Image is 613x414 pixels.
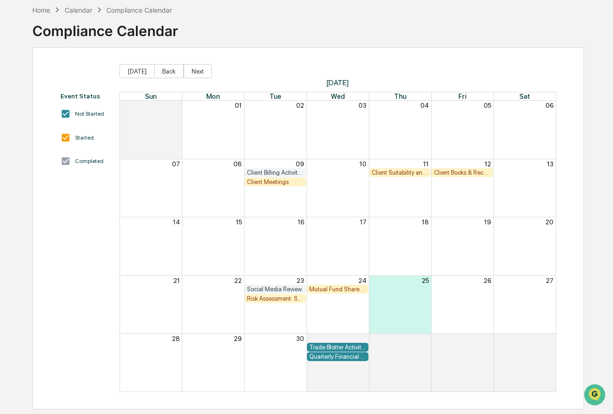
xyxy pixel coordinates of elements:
[422,218,429,226] button: 18
[247,169,304,176] div: Client Billing Activity Review
[66,231,113,239] a: Powered byPylon
[234,277,242,284] button: 22
[29,152,76,160] span: [PERSON_NAME]
[77,191,116,200] span: Attestations
[120,64,155,78] button: [DATE]
[546,102,553,109] button: 06
[184,64,212,78] button: Next
[546,218,553,226] button: 20
[75,134,94,141] div: Started
[372,169,428,176] div: Client Suitability and Performance Review
[483,335,491,342] button: 03
[458,92,466,100] span: Fri
[434,169,491,176] div: Client Books & Records Review
[545,335,553,342] button: 04
[206,92,220,100] span: Mon
[9,19,171,34] p: How can we help?
[9,210,17,217] div: 🔎
[9,192,17,200] div: 🖐️
[420,102,429,109] button: 04
[29,127,76,134] span: [PERSON_NAME]
[9,118,24,133] img: Robert Macaulay
[359,277,366,284] button: 24
[173,277,180,284] button: 21
[65,6,92,14] div: Calendar
[75,111,104,117] div: Not Started
[422,277,429,284] button: 25
[484,277,491,284] button: 26
[19,191,60,200] span: Preclearance
[6,205,63,222] a: 🔎Data Lookup
[9,103,63,111] div: Past conversations
[173,218,180,226] button: 14
[233,160,242,168] button: 08
[93,232,113,239] span: Pylon
[485,160,491,168] button: 12
[359,335,366,342] button: 01
[546,277,553,284] button: 27
[309,344,366,351] div: Trade Blotter Activity Review
[42,71,154,81] div: Start new chat
[296,160,304,168] button: 09
[120,92,556,392] div: Month View
[234,335,242,342] button: 29
[145,102,171,113] button: See all
[159,74,171,85] button: Start new chat
[298,218,304,226] button: 16
[359,102,366,109] button: 03
[331,92,345,100] span: Wed
[296,102,304,109] button: 02
[173,102,180,109] button: 31
[519,92,530,100] span: Sat
[423,160,429,168] button: 11
[9,143,24,158] img: Robert Macaulay
[172,335,180,342] button: 28
[64,187,120,204] a: 🗄️Attestations
[297,277,304,284] button: 23
[120,78,556,87] span: [DATE]
[20,71,37,88] img: 4531339965365_218c74b014194aa58b9b_72.jpg
[484,102,491,109] button: 05
[484,218,491,226] button: 19
[583,383,608,408] iframe: Open customer support
[68,192,75,200] div: 🗄️
[359,160,366,168] button: 10
[83,152,102,160] span: [DATE]
[9,71,26,88] img: 1746055101610-c473b297-6a78-478c-a979-82029cc54cd1
[145,92,157,100] span: Sun
[32,15,178,39] div: Compliance Calendar
[547,160,553,168] button: 13
[247,295,304,302] div: Risk Assessment: Soft Dollar Kickbacks
[360,218,366,226] button: 17
[269,92,281,100] span: Tue
[309,353,366,360] div: Quarterly Financial Reporting
[296,335,304,342] button: 30
[247,178,304,185] div: Client Meetings
[32,6,50,14] div: Home
[83,127,102,134] span: [DATE]
[19,209,59,218] span: Data Lookup
[106,6,172,14] div: Compliance Calendar
[42,81,129,88] div: We're available if you need us!
[78,152,81,160] span: •
[75,158,104,164] div: Completed
[247,286,304,293] div: Social Media Review
[154,64,184,78] button: Back
[6,187,64,204] a: 🖐️Preclearance
[421,335,429,342] button: 02
[309,286,366,293] div: Mutual Fund Share Class & Fee Review
[394,92,406,100] span: Thu
[78,127,81,134] span: •
[236,218,242,226] button: 15
[235,102,242,109] button: 01
[172,160,180,168] button: 07
[60,92,110,100] div: Event Status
